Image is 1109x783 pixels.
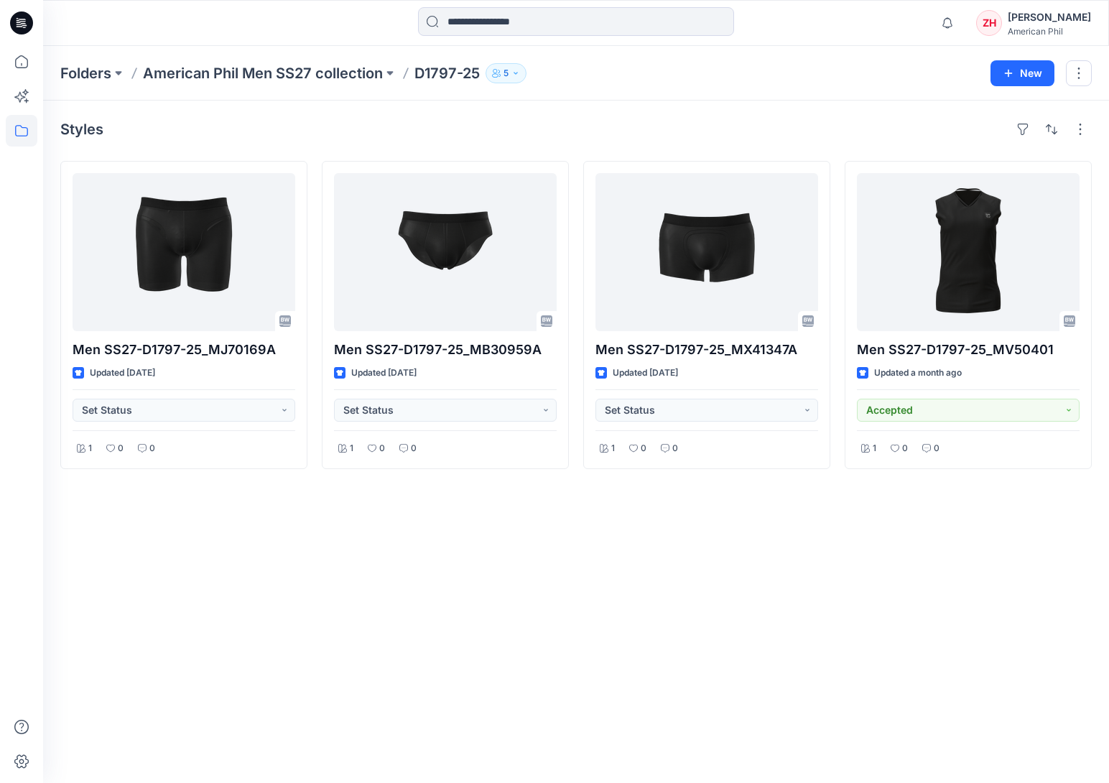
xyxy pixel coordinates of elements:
p: D1797-25 [414,63,480,83]
p: 0 [934,441,939,456]
a: Men SS27-D1797-25_MX41347A [595,173,818,331]
p: 0 [149,441,155,456]
p: 0 [641,441,646,456]
a: Folders [60,63,111,83]
a: Men SS27-D1797-25_MJ70169A [73,173,295,331]
p: 0 [902,441,908,456]
a: Men SS27-D1797-25_MV50401 [857,173,1080,331]
div: [PERSON_NAME] [1008,9,1091,26]
p: Updated [DATE] [351,366,417,381]
p: 1 [88,441,92,456]
p: 0 [672,441,678,456]
p: Men SS27-D1797-25_MJ70169A [73,340,295,360]
p: Men SS27-D1797-25_MB30959A [334,340,557,360]
p: 1 [873,441,876,456]
div: American Phil [1008,26,1091,37]
p: Updated [DATE] [90,366,155,381]
h4: Styles [60,121,103,138]
p: Men SS27-D1797-25_MX41347A [595,340,818,360]
p: 1 [350,441,353,456]
p: 1 [611,441,615,456]
a: American Phil Men SS27 collection [143,63,383,83]
button: 5 [486,63,526,83]
a: Men SS27-D1797-25_MB30959A [334,173,557,331]
p: Men SS27-D1797-25_MV50401 [857,340,1080,360]
button: New [990,60,1054,86]
p: Updated [DATE] [613,366,678,381]
div: ZH [976,10,1002,36]
p: Updated a month ago [874,366,962,381]
p: 0 [118,441,124,456]
p: 0 [411,441,417,456]
p: 5 [504,65,509,81]
p: 0 [379,441,385,456]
